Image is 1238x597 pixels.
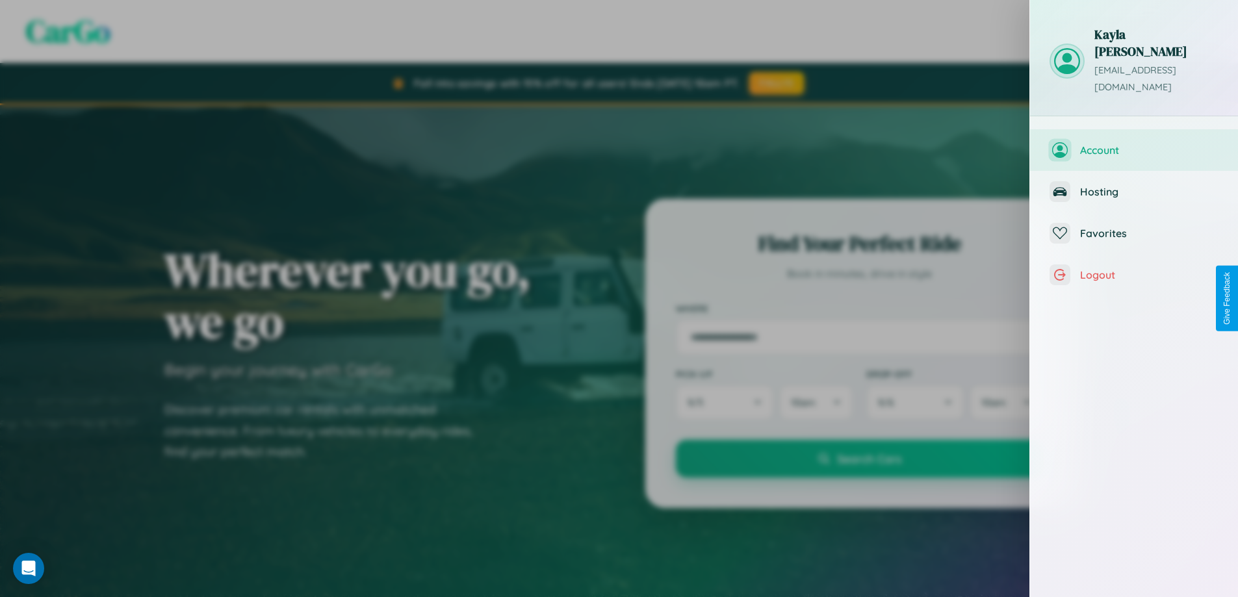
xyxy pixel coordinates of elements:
button: Account [1030,129,1238,171]
button: Favorites [1030,212,1238,254]
div: Open Intercom Messenger [13,553,44,584]
span: Favorites [1080,227,1219,240]
span: Logout [1080,268,1219,281]
button: Hosting [1030,171,1238,212]
span: Hosting [1080,185,1219,198]
span: Account [1080,144,1219,157]
p: [EMAIL_ADDRESS][DOMAIN_NAME] [1094,62,1219,96]
h3: Kayla [PERSON_NAME] [1094,26,1219,60]
div: Give Feedback [1222,272,1232,325]
button: Logout [1030,254,1238,296]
